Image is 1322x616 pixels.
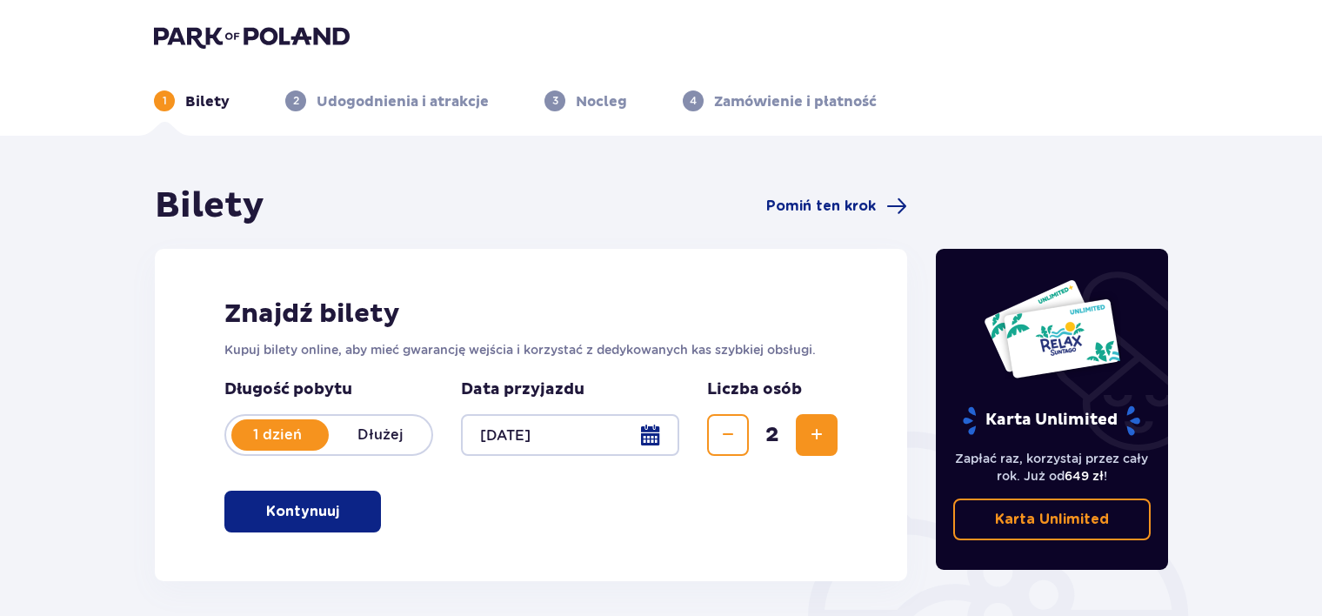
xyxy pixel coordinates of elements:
[707,379,802,400] p: Liczba osób
[953,499,1152,540] a: Karta Unlimited
[163,93,167,109] p: 1
[224,379,433,400] p: Długość pobytu
[690,93,697,109] p: 4
[995,510,1109,529] p: Karta Unlimited
[576,92,627,111] p: Nocleg
[796,414,838,456] button: Zwiększ
[226,425,329,445] p: 1 dzień
[154,24,350,49] img: Park of Poland logo
[329,425,431,445] p: Dłużej
[552,93,558,109] p: 3
[544,90,627,111] div: 3Nocleg
[224,341,838,358] p: Kupuj bilety online, aby mieć gwarancję wejścia i korzystać z dedykowanych kas szybkiej obsługi.
[766,197,876,216] span: Pomiń ten krok
[961,405,1142,436] p: Karta Unlimited
[185,92,230,111] p: Bilety
[224,298,838,331] h2: Znajdź bilety
[266,502,339,521] p: Kontynuuj
[154,90,230,111] div: 1Bilety
[766,196,907,217] a: Pomiń ten krok
[461,379,584,400] p: Data przyjazdu
[683,90,877,111] div: 4Zamówienie i płatność
[707,414,749,456] button: Zmniejsz
[285,90,489,111] div: 2Udogodnienia i atrakcje
[155,184,264,228] h1: Bilety
[224,491,381,532] button: Kontynuuj
[317,92,489,111] p: Udogodnienia i atrakcje
[293,93,299,109] p: 2
[1065,469,1104,483] span: 649 zł
[752,422,792,448] span: 2
[953,450,1152,485] p: Zapłać raz, korzystaj przez cały rok. Już od !
[983,278,1121,379] img: Dwie karty całoroczne do Suntago z napisem 'UNLIMITED RELAX', na białym tle z tropikalnymi liśćmi...
[714,92,877,111] p: Zamówienie i płatność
